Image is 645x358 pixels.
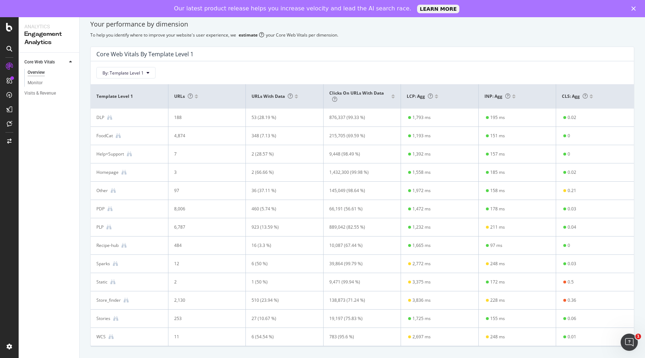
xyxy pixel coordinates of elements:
[174,114,233,121] div: 188
[417,5,460,13] a: LEARN MORE
[329,224,388,230] div: 889,042 (82.55 %)
[24,58,55,66] div: Core Web Vitals
[174,297,233,304] div: 2,130
[329,114,388,121] div: 876,337 (99.33 %)
[490,334,505,340] div: 248 ms
[96,187,108,194] div: Other
[174,315,233,322] div: 253
[490,114,505,121] div: 195 ms
[329,261,388,267] div: 39,864 (99.79 %)
[28,69,45,76] div: Overview
[28,79,43,87] div: Monitor
[568,297,576,304] div: 0.36
[174,93,193,99] span: URLs
[490,242,502,249] div: 97 ms
[28,69,74,76] a: Overview
[96,151,124,157] div: Help+Support
[252,315,311,322] div: 27 (10.67 %)
[252,187,311,194] div: 36 (37.11 %)
[412,114,431,121] div: 1,793 ms
[174,133,233,139] div: 4,874
[252,224,311,230] div: 923 (13.59 %)
[174,169,233,176] div: 3
[24,23,73,30] div: Analytics
[412,242,431,249] div: 1,665 ms
[252,334,311,340] div: 6 (54.54 %)
[174,242,233,249] div: 484
[96,279,107,285] div: Static
[329,169,388,176] div: 1,432,300 (99.98 %)
[90,32,634,38] div: To help you identify where to improve your website's user experience, we your Core Web Vitals per...
[174,187,233,194] div: 97
[252,297,311,304] div: 510 (23.94 %)
[490,206,505,212] div: 178 ms
[174,224,233,230] div: 6,787
[490,187,505,194] div: 158 ms
[412,133,431,139] div: 1,193 ms
[412,169,431,176] div: 1,558 ms
[239,32,258,38] div: estimate
[490,133,505,139] div: 151 ms
[102,70,144,76] span: By: Template Level 1
[96,51,193,58] div: Core Web Vitals By Template Level 1
[329,279,388,285] div: 9,471 (99.94 %)
[24,30,73,47] div: Engagement Analytics
[568,315,576,322] div: 0.06
[24,90,56,97] div: Visits & Revenue
[562,93,588,99] span: CLS: Agg
[252,242,311,249] div: 16 (3.3 %)
[412,206,431,212] div: 1,472 ms
[96,133,113,139] div: FoodCat
[412,315,431,322] div: 1,725 ms
[621,334,638,351] iframe: Intercom live chat
[174,261,233,267] div: 12
[490,261,505,267] div: 248 ms
[568,279,574,285] div: 0.5
[568,261,576,267] div: 0.03
[329,315,388,322] div: 19,197 (75.83 %)
[96,224,104,230] div: PLP
[96,67,156,78] button: By: Template Level 1
[24,90,74,97] a: Visits & Revenue
[252,169,311,176] div: 2 (66.66 %)
[96,334,106,340] div: WCS
[96,93,161,100] span: Template Level 1
[252,133,311,139] div: 348 (7.13 %)
[412,261,431,267] div: 2,772 ms
[490,315,505,322] div: 155 ms
[412,334,431,340] div: 2,697 ms
[174,5,411,12] div: Our latest product release helps you increase velocity and lead the AI search race.
[329,242,388,249] div: 10,087 (67.44 %)
[329,90,384,102] span: Clicks on URLs with data
[568,334,576,340] div: 0.01
[174,151,233,157] div: 7
[96,206,105,212] div: PDP
[490,297,505,304] div: 228 ms
[568,224,576,230] div: 0.04
[412,151,431,157] div: 1,392 ms
[329,133,388,139] div: 215,705 (69.59 %)
[635,334,641,339] span: 1
[252,206,311,212] div: 460 (5.74 %)
[329,334,388,340] div: 783 (95.6 %)
[490,224,505,230] div: 211 ms
[174,334,233,340] div: 11
[631,6,639,11] div: Close
[174,206,233,212] div: 8,006
[412,224,431,230] div: 1,232 ms
[490,169,505,176] div: 185 ms
[568,206,576,212] div: 0.03
[329,206,388,212] div: 66,191 (56.61 %)
[568,187,576,194] div: 0.21
[568,133,570,139] div: 0
[568,169,576,176] div: 0.02
[568,151,570,157] div: 0
[412,297,431,304] div: 3,836 ms
[96,242,119,249] div: Recipe-hub
[252,261,311,267] div: 6 (50 %)
[329,187,388,194] div: 145,049 (98.64 %)
[329,151,388,157] div: 9,448 (98.49 %)
[407,93,433,99] span: LCP: Agg
[96,261,110,267] div: Sparks
[412,187,431,194] div: 1,972 ms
